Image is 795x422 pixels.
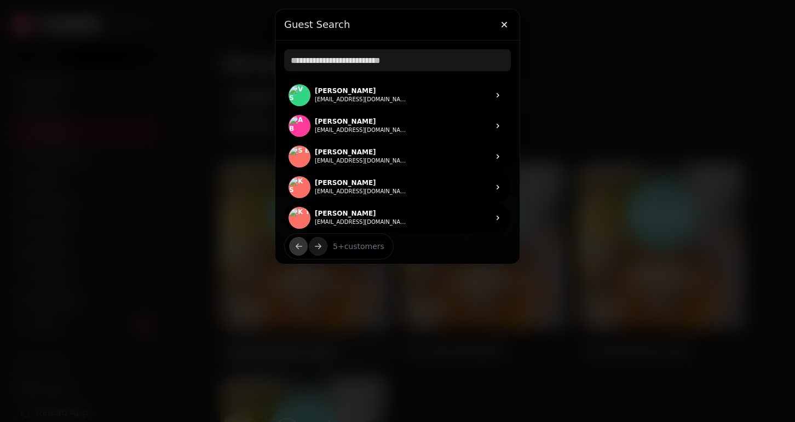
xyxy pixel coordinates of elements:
[289,207,310,228] img: K T
[284,141,511,172] a: S B[PERSON_NAME][EMAIL_ADDRESS][DOMAIN_NAME]
[315,117,408,126] p: [PERSON_NAME]
[315,148,408,157] p: [PERSON_NAME]
[289,177,310,198] img: K S
[289,85,310,106] img: V S
[284,203,511,233] a: K T[PERSON_NAME][EMAIL_ADDRESS][DOMAIN_NAME]
[315,209,408,218] p: [PERSON_NAME]
[284,111,511,141] a: A B[PERSON_NAME][EMAIL_ADDRESS][DOMAIN_NAME]
[309,237,327,256] button: next
[315,157,408,165] button: [EMAIL_ADDRESS][DOMAIN_NAME]
[324,241,384,252] p: 5 + customers
[315,178,408,187] p: [PERSON_NAME]
[315,126,408,135] button: [EMAIL_ADDRESS][DOMAIN_NAME]
[315,95,408,104] button: [EMAIL_ADDRESS][DOMAIN_NAME]
[284,172,511,203] a: K S[PERSON_NAME][EMAIL_ADDRESS][DOMAIN_NAME]
[315,86,408,95] p: [PERSON_NAME]
[289,115,310,136] img: A B
[284,18,511,31] h3: Guest Search
[315,218,408,227] button: [EMAIL_ADDRESS][DOMAIN_NAME]
[289,146,310,167] img: S B
[289,237,308,256] button: back
[315,187,408,196] button: [EMAIL_ADDRESS][DOMAIN_NAME]
[284,80,511,111] a: V S[PERSON_NAME][EMAIL_ADDRESS][DOMAIN_NAME]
